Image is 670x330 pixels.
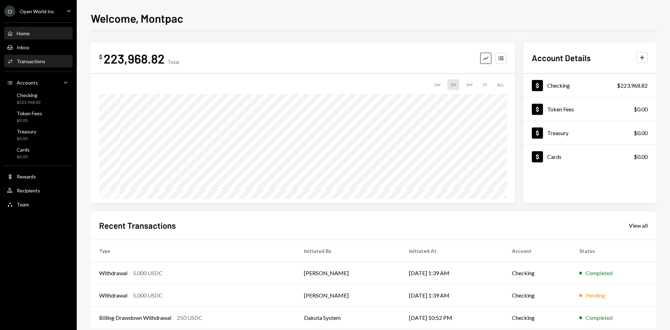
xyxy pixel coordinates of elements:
[17,30,30,36] div: Home
[629,222,648,229] div: View all
[17,92,41,98] div: Checking
[133,269,163,277] div: 5,000 USDC
[17,147,30,153] div: Cards
[504,307,571,329] td: Checking
[4,198,73,211] a: Team
[17,154,30,160] div: $0.00
[523,121,656,145] a: Treasury$0.00
[523,74,656,97] a: Checking$223,968.82
[17,129,36,134] div: Treasury
[17,100,41,105] div: $223,968.82
[634,153,648,161] div: $0.00
[99,220,176,231] h2: Recent Transactions
[504,284,571,307] td: Checking
[4,55,73,67] a: Transactions
[523,97,656,121] a: Token Fees$0.00
[547,106,574,112] div: Token Fees
[547,82,570,89] div: Checking
[20,8,54,14] div: Open World Inc
[504,240,571,262] th: Account
[634,105,648,113] div: $0.00
[586,269,612,277] div: Completed
[431,79,443,90] div: 1W
[401,240,504,262] th: Initiated At
[479,79,490,90] div: 1Y
[17,110,42,116] div: Token Fees
[4,145,73,161] a: Cards$0.00
[4,126,73,143] a: Treasury$0.00
[104,51,165,66] div: 223,968.82
[296,307,400,329] td: Dakota System
[617,81,648,90] div: $223,968.82
[547,153,561,160] div: Cards
[504,262,571,284] td: Checking
[17,174,36,179] div: Rewards
[99,269,127,277] div: Withdrawal
[17,201,29,207] div: Team
[494,79,507,90] div: ALL
[91,11,183,25] h1: Welcome, Montpac
[99,291,127,300] div: Withdrawal
[99,53,102,60] div: $
[571,240,656,262] th: Status
[586,314,612,322] div: Completed
[17,136,36,142] div: $0.00
[17,188,40,193] div: Recipients
[296,284,400,307] td: [PERSON_NAME]
[4,41,73,53] a: Inbox
[4,90,73,107] a: Checking$223,968.82
[401,262,504,284] td: [DATE] 1:39 AM
[296,262,400,284] td: [PERSON_NAME]
[4,184,73,197] a: Recipients
[463,79,475,90] div: 3M
[91,240,296,262] th: Type
[4,27,73,39] a: Home
[401,284,504,307] td: [DATE] 1:39 AM
[99,314,171,322] div: Billing Drawdown Withdrawal
[547,130,568,136] div: Treasury
[17,118,42,124] div: $0.00
[401,307,504,329] td: [DATE] 10:52 PM
[4,108,73,125] a: Token Fees$0.00
[447,79,459,90] div: 1M
[17,44,29,50] div: Inbox
[167,59,179,65] div: Total
[586,291,605,300] div: Pending
[532,52,591,64] h2: Account Details
[296,240,400,262] th: Initiated By
[629,221,648,229] a: View all
[4,76,73,89] a: Accounts
[17,80,38,86] div: Accounts
[4,6,15,17] div: O
[177,314,202,322] div: 250 USDC
[133,291,163,300] div: 5,000 USDC
[523,145,656,168] a: Cards$0.00
[634,129,648,137] div: $0.00
[4,170,73,183] a: Rewards
[17,58,45,64] div: Transactions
